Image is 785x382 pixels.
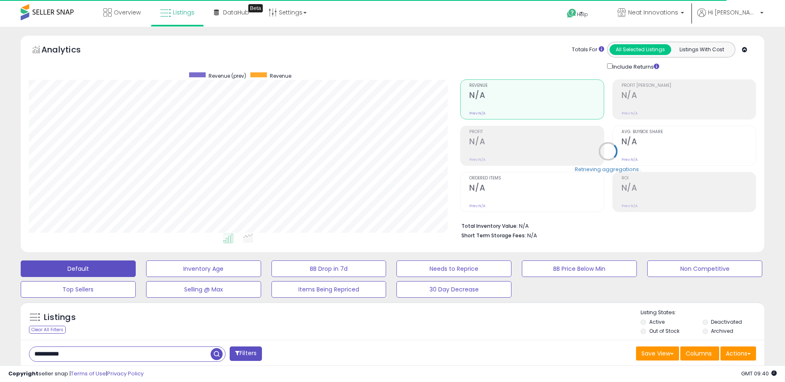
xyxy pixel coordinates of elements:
[708,8,758,17] span: Hi [PERSON_NAME]
[223,8,249,17] span: DataHub
[560,2,604,27] a: Help
[107,370,144,377] a: Privacy Policy
[628,8,678,17] span: Neat Innovations
[21,281,136,298] button: Top Sellers
[572,46,604,54] div: Totals For
[271,260,386,277] button: BB Drop in 7d
[209,72,246,79] span: Revenue (prev)
[577,11,588,18] span: Help
[649,327,679,334] label: Out of Stock
[741,370,777,377] span: 2025-10-9 09:40 GMT
[71,370,106,377] a: Terms of Use
[711,318,742,325] label: Deactivated
[522,260,637,277] button: BB Price Below Min
[44,312,76,323] h5: Listings
[271,281,386,298] button: Items Being Repriced
[173,8,194,17] span: Listings
[686,349,712,358] span: Columns
[21,260,136,277] button: Default
[146,260,261,277] button: Inventory Age
[567,8,577,19] i: Get Help
[575,165,641,173] div: Retrieving aggregations..
[8,370,38,377] strong: Copyright
[8,370,144,378] div: seller snap | |
[610,44,671,55] button: All Selected Listings
[636,346,679,361] button: Save View
[270,72,291,79] span: Revenue
[29,326,66,334] div: Clear All Filters
[114,8,141,17] span: Overview
[230,346,262,361] button: Filters
[649,318,665,325] label: Active
[601,62,669,71] div: Include Returns
[711,327,733,334] label: Archived
[146,281,261,298] button: Selling @ Max
[641,309,764,317] p: Listing States:
[671,44,732,55] button: Listings With Cost
[248,4,263,12] div: Tooltip anchor
[41,44,97,57] h5: Analytics
[697,8,763,27] a: Hi [PERSON_NAME]
[680,346,719,361] button: Columns
[647,260,762,277] button: Non Competitive
[396,281,511,298] button: 30 Day Decrease
[396,260,511,277] button: Needs to Reprice
[720,346,756,361] button: Actions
